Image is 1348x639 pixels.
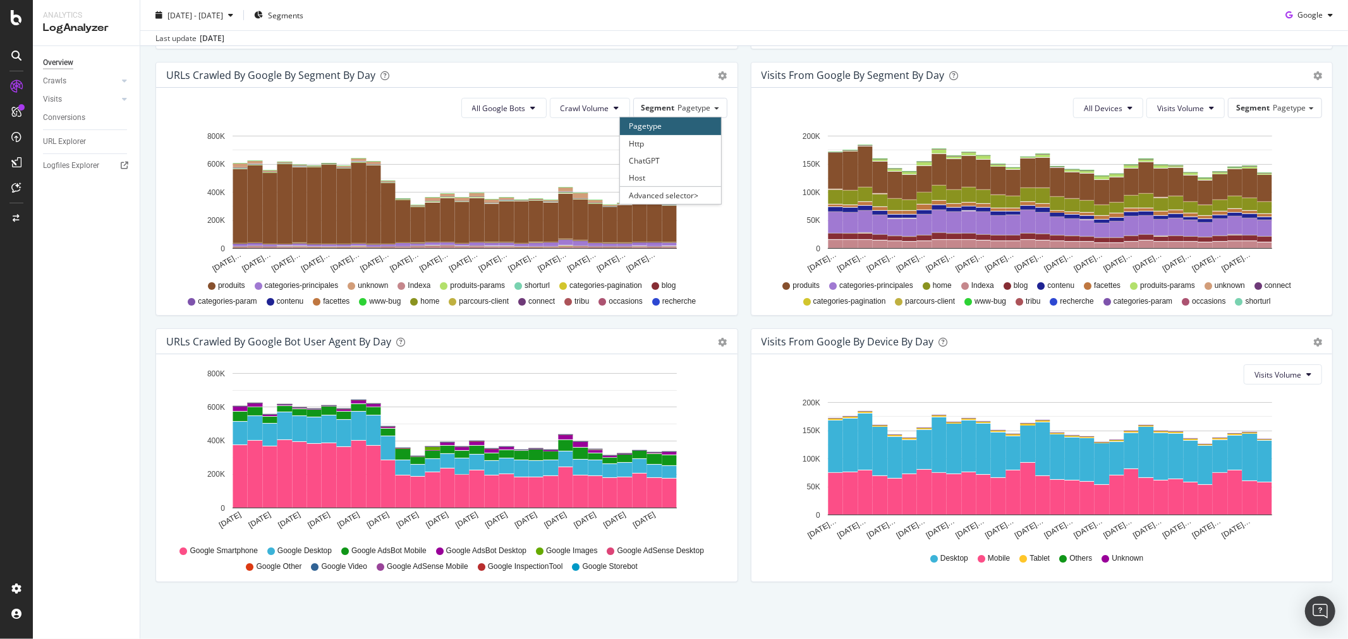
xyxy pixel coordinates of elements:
[662,280,676,291] span: blog
[472,103,526,114] span: All Google Bots
[483,510,509,530] text: [DATE]
[43,93,62,106] div: Visits
[336,510,361,530] text: [DATE]
[569,280,642,291] span: categories-pagination
[620,135,721,152] div: Http
[265,280,339,291] span: categories-principales
[1048,280,1075,291] span: contenu
[207,160,225,169] text: 600K
[1157,103,1204,114] span: Visits Volume
[525,280,550,291] span: shorturl
[207,403,225,412] text: 600K
[1014,280,1028,291] span: blog
[906,296,956,307] span: parcours-client
[322,561,368,572] span: Google Video
[1246,296,1271,307] span: shorturl
[528,296,555,307] span: connect
[839,280,913,291] span: categories-principales
[190,546,258,556] span: Google Smartphone
[351,546,427,556] span: Google AdsBot Mobile
[802,455,820,463] text: 100K
[166,128,722,275] svg: A chart.
[802,132,820,141] text: 200K
[1069,553,1092,564] span: Others
[762,395,1317,541] div: A chart.
[43,56,131,69] a: Overview
[719,338,727,347] div: gear
[1084,103,1122,114] span: All Devices
[988,553,1010,564] span: Mobile
[802,426,820,435] text: 150K
[602,510,627,530] text: [DATE]
[1073,98,1143,118] button: All Devices
[620,169,721,186] div: Host
[459,296,509,307] span: parcours-client
[200,33,224,44] div: [DATE]
[323,296,349,307] span: facettes
[802,188,820,197] text: 100K
[617,546,704,556] span: Google AdSense Desktop
[306,510,331,530] text: [DATE]
[454,510,479,530] text: [DATE]
[369,296,401,307] span: www-bug
[662,296,696,307] span: recherche
[207,132,225,141] text: 800K
[358,280,388,291] span: unknown
[1273,102,1306,113] span: Pagetype
[218,280,245,291] span: produits
[150,5,238,25] button: [DATE] - [DATE]
[207,369,225,378] text: 800K
[1112,553,1143,564] span: Unknown
[813,296,886,307] span: categories-pagination
[1254,369,1301,380] span: Visits Volume
[207,188,225,197] text: 400K
[249,5,308,25] button: Segments
[365,510,391,530] text: [DATE]
[620,117,721,134] div: Pagetype
[43,93,118,106] a: Visits
[247,510,272,530] text: [DATE]
[975,296,1006,307] span: www-bug
[461,98,547,118] button: All Google Bots
[166,364,722,540] svg: A chart.
[43,10,130,21] div: Analytics
[166,335,391,348] div: URLs Crawled by Google bot User Agent By Day
[719,71,727,80] div: gear
[207,470,225,479] text: 200K
[257,561,302,572] span: Google Other
[1114,296,1172,307] span: categories-param
[641,102,675,113] span: Segment
[816,244,820,253] text: 0
[762,128,1317,275] svg: A chart.
[221,244,225,253] text: 0
[792,280,820,291] span: produits
[395,510,420,530] text: [DATE]
[1280,5,1338,25] button: Google
[543,510,568,530] text: [DATE]
[583,561,638,572] span: Google Storebot
[802,398,820,407] text: 200K
[1094,280,1120,291] span: facettes
[217,510,243,530] text: [DATE]
[573,510,598,530] text: [DATE]
[1265,280,1291,291] span: connect
[43,159,131,172] a: Logfiles Explorer
[574,296,589,307] span: tribu
[446,546,526,556] span: Google AdsBot Desktop
[806,216,820,225] text: 50K
[277,510,302,530] text: [DATE]
[167,9,223,20] span: [DATE] - [DATE]
[1305,596,1335,626] div: Open Intercom Messenger
[43,56,73,69] div: Overview
[43,21,130,35] div: LogAnalyzer
[1313,338,1322,347] div: gear
[678,102,711,113] span: Pagetype
[1026,296,1040,307] span: tribu
[620,152,721,169] div: ChatGPT
[450,280,505,291] span: produits-params
[940,553,968,564] span: Desktop
[513,510,538,530] text: [DATE]
[43,75,118,88] a: Crawls
[1140,280,1195,291] span: produits-params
